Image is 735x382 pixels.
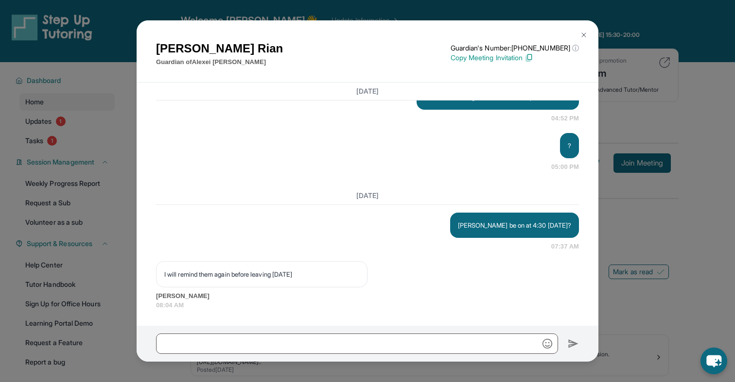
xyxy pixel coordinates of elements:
img: Send icon [568,338,579,349]
h3: [DATE] [156,191,579,200]
p: ? [568,141,571,150]
img: Close Icon [580,31,588,39]
button: chat-button [700,348,727,374]
span: 05:00 PM [551,162,579,172]
span: 08:04 AM [156,300,579,310]
p: [PERSON_NAME] be on at 4:30 [DATE]? [458,220,571,230]
span: 04:52 PM [551,114,579,123]
p: Copy Meeting Invitation [451,53,579,63]
p: I will remind them again before leaving [DATE] [164,269,359,279]
p: Guardian's Number: [PHONE_NUMBER] [451,43,579,53]
p: Guardian of Alexei [PERSON_NAME] [156,57,283,67]
img: Copy Icon [525,53,533,62]
span: 07:37 AM [551,242,579,251]
span: [PERSON_NAME] [156,291,579,301]
span: ⓘ [572,43,579,53]
img: Emoji [542,339,552,349]
h1: [PERSON_NAME] Rian [156,40,283,57]
h3: [DATE] [156,86,579,96]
